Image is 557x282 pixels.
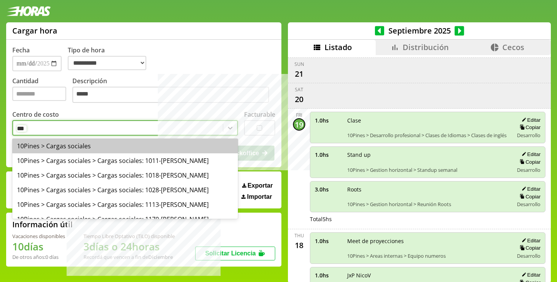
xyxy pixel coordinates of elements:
[315,117,342,124] span: 1.0 hs
[347,252,508,259] span: 10Pines > Areas internas > Equipo numeros
[68,46,152,71] label: Tipo de hora
[12,77,72,105] label: Cantidad
[310,215,545,223] div: Total 5 hs
[517,159,540,165] button: Copiar
[347,132,508,139] span: 10Pines > Desarrollo profesional > Clases de Idiomas > Clases de inglés
[517,245,540,251] button: Copiar
[324,42,352,52] span: Listado
[12,212,238,227] div: 10Pines > Cargas sociales > Cargas sociales: 1170-[PERSON_NAME]
[293,239,305,251] div: 18
[347,237,508,245] span: Meet de proyecciones
[247,193,272,200] span: Importar
[519,151,540,158] button: Editar
[502,42,524,52] span: Cecos
[148,253,173,260] b: Diciembre
[12,253,65,260] div: De otros años: 0 días
[12,110,59,119] label: Centro de costo
[12,25,57,36] h1: Cargar hora
[84,233,175,240] div: Tiempo Libre Optativo (TiLO) disponible
[12,240,65,253] h1: 10 días
[295,86,303,93] div: Sat
[6,6,51,16] img: logotipo
[68,56,146,70] select: Tipo de hora
[294,61,304,67] div: Sun
[12,183,238,197] div: 10Pines > Cargas sociales > Cargas sociales: 1028-[PERSON_NAME]
[296,112,302,118] div: Fri
[517,124,540,131] button: Copiar
[347,272,508,279] span: JxP NicoV
[248,182,273,189] span: Exportar
[12,233,65,240] div: Vacaciones disponibles
[517,132,540,139] span: Desarrollo
[195,247,275,260] button: Solicitar Licencia
[84,253,175,260] div: Recordá que vencen a fin de
[519,272,540,278] button: Editar
[347,117,508,124] span: Clase
[12,197,238,212] div: 10Pines > Cargas sociales > Cargas sociales: 1113-[PERSON_NAME]
[12,46,30,54] label: Fecha
[12,153,238,168] div: 10Pines > Cargas sociales > Cargas sociales: 1011-[PERSON_NAME]
[294,232,304,239] div: Thu
[517,252,540,259] span: Desarrollo
[315,151,342,158] span: 1.0 hs
[244,110,275,119] label: Facturable
[72,87,269,103] textarea: Descripción
[519,237,540,244] button: Editar
[347,201,508,208] span: 10Pines > Gestion horizontal > Reunión Roots
[12,168,238,183] div: 10Pines > Cargas sociales > Cargas sociales: 1018-[PERSON_NAME]
[240,182,275,190] button: Exportar
[347,186,508,193] span: Roots
[293,93,305,105] div: 20
[293,118,305,131] div: 19
[403,42,449,52] span: Distribución
[315,237,342,245] span: 1.0 hs
[12,87,66,101] input: Cantidad
[517,201,540,208] span: Desarrollo
[519,186,540,192] button: Editar
[315,186,342,193] span: 3.0 hs
[517,166,540,173] span: Desarrollo
[347,166,508,173] span: 10Pines > Gestion horizontal > Standup semanal
[84,240,175,253] h1: 3 días o 24 horas
[293,67,305,80] div: 21
[519,117,540,123] button: Editar
[517,193,540,200] button: Copiar
[384,25,455,36] span: Septiembre 2025
[12,139,238,153] div: 10Pines > Cargas sociales
[72,77,275,105] label: Descripción
[315,272,342,279] span: 1.0 hs
[12,219,73,230] h2: Información útil
[205,250,256,257] span: Solicitar Licencia
[347,151,508,158] span: Stand up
